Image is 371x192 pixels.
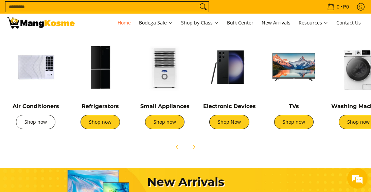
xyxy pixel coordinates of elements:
a: Small Appliances [140,103,190,109]
a: Shop now [16,115,55,129]
a: Bodega Sale [136,14,176,32]
img: Small Appliances [136,38,194,96]
a: TVs [289,103,299,109]
span: Bodega Sale [139,19,173,27]
a: Home [114,14,134,32]
img: Mang Kosme: Your Home Appliances Warehouse Sale Partner! [7,17,75,29]
button: Next [186,139,201,154]
a: Refrigerators [82,103,119,109]
span: Resources [299,19,328,27]
img: Air Conditioners [7,38,65,96]
span: New Arrivals [262,19,290,26]
a: Bulk Center [224,14,257,32]
a: Electronic Devices [203,103,256,109]
a: New Arrivals [258,14,294,32]
nav: Main Menu [82,14,364,32]
a: Shop now [145,115,184,129]
img: Electronic Devices [200,38,258,96]
span: Bulk Center [227,19,253,26]
a: Resources [295,14,332,32]
button: Previous [170,139,185,154]
span: Home [118,19,131,26]
span: • [325,3,351,11]
a: Contact Us [333,14,364,32]
a: Shop now [81,115,120,129]
a: Air Conditioners [13,103,59,109]
span: Contact Us [336,19,361,26]
img: Refrigerators [71,38,129,96]
a: Shop by Class [178,14,222,32]
button: Search [198,2,209,12]
span: ₱0 [342,4,350,9]
span: 0 [336,4,340,9]
a: Shop now [274,115,314,129]
img: TVs [265,38,323,96]
span: Shop by Class [181,19,219,27]
a: Shop Now [209,115,249,129]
